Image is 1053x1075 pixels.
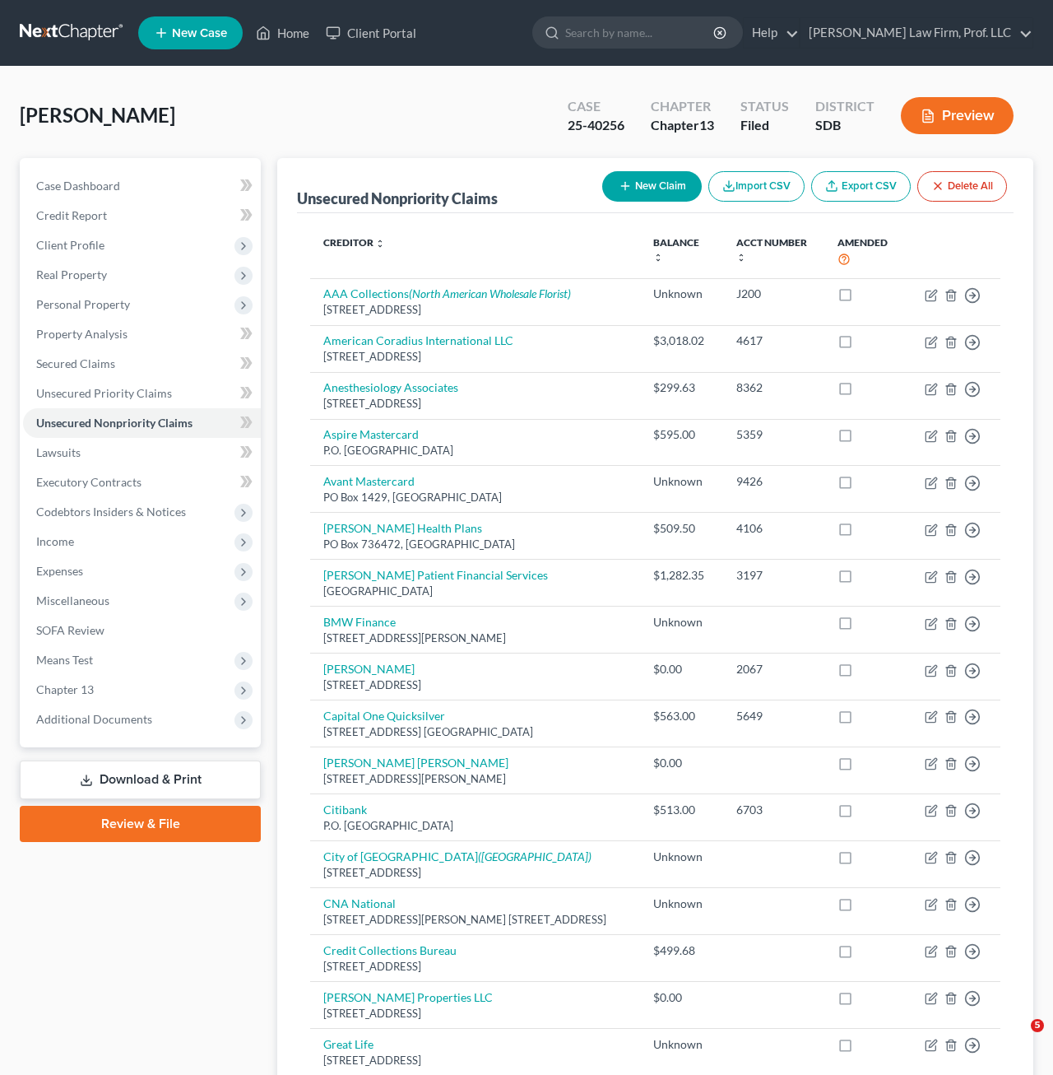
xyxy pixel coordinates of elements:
[478,849,591,863] i: ([GEOGRAPHIC_DATA])
[323,474,415,488] a: Avant Mastercard
[23,171,261,201] a: Case Dashboard
[736,253,746,263] i: unfold_more
[323,959,627,975] div: [STREET_ADDRESS]
[323,943,457,957] a: Credit Collections Bureau
[36,505,186,519] span: Codebtors Insiders & Notices
[917,171,1007,202] button: Delete All
[23,319,261,349] a: Property Analysis
[565,17,716,48] input: Search by name...
[651,116,714,135] div: Chapter
[172,27,227,40] span: New Case
[811,171,911,202] a: Export CSV
[740,116,789,135] div: Filed
[736,379,811,396] div: 8362
[323,236,385,249] a: Creditor unfold_more
[653,708,710,724] div: $563.00
[36,179,120,193] span: Case Dashboard
[36,653,93,667] span: Means Test
[653,426,710,443] div: $595.00
[20,761,261,799] a: Download & Print
[36,475,141,489] span: Executory Contracts
[323,803,367,817] a: Citibank
[323,990,493,1004] a: [PERSON_NAME] Properties LLC
[323,615,396,629] a: BMW Finance
[323,709,445,723] a: Capital One Quicksilver
[815,116,874,135] div: SDB
[323,333,513,347] a: American Coradius International LLC
[997,1019,1037,1059] iframe: Intercom live chat
[736,708,811,724] div: 5649
[736,661,811,677] div: 2067
[736,802,811,818] div: 6703
[653,473,710,490] div: Unknown
[323,865,627,881] div: [STREET_ADDRESS]
[323,724,627,740] div: [STREET_ADDRESS] [GEOGRAPHIC_DATA]
[653,614,710,631] div: Unknown
[36,712,152,726] span: Additional Documents
[323,1006,627,1021] div: [STREET_ADDRESS]
[36,327,128,341] span: Property Analysis
[736,520,811,537] div: 4106
[323,380,458,394] a: Anesthesiology Associates
[736,333,811,349] div: 4617
[653,253,663,263] i: unfold_more
[20,103,175,127] span: [PERSON_NAME]
[36,356,115,370] span: Secured Claims
[323,912,627,928] div: [STREET_ADDRESS][PERSON_NAME] [STREET_ADDRESS]
[36,268,107,282] span: Real Property
[901,97,1014,134] button: Preview
[602,171,702,202] button: New Claim
[323,1053,627,1068] div: [STREET_ADDRESS]
[653,333,710,349] div: $3,018.02
[653,896,710,912] div: Unknown
[375,239,385,249] i: unfold_more
[323,427,419,441] a: Aspire Mastercard
[323,677,627,693] div: [STREET_ADDRESS]
[36,534,74,548] span: Income
[736,426,811,443] div: 5359
[653,379,710,396] div: $299.63
[20,806,261,842] a: Review & File
[323,584,627,599] div: [GEOGRAPHIC_DATA]
[653,661,710,677] div: $0.00
[699,117,714,133] span: 13
[744,18,799,48] a: Help
[36,623,104,637] span: SOFA Review
[36,682,94,696] span: Chapter 13
[36,445,81,459] span: Lawsuits
[653,520,710,537] div: $509.50
[708,171,805,202] button: Import CSV
[323,490,627,505] div: PO Box 1429, [GEOGRAPHIC_DATA]
[23,616,261,645] a: SOFA Review
[323,537,627,552] div: PO Box 736472, [GEOGRAPHIC_DATA]
[653,1036,710,1053] div: Unknown
[323,521,482,535] a: [PERSON_NAME] Health Plans
[323,443,627,458] div: P.O. [GEOGRAPHIC_DATA]
[318,18,424,48] a: Client Portal
[323,756,508,770] a: [PERSON_NAME] [PERSON_NAME]
[323,302,627,318] div: [STREET_ADDRESS]
[248,18,318,48] a: Home
[824,226,912,278] th: Amended
[568,116,624,135] div: 25-40256
[36,564,83,578] span: Expenses
[653,567,710,584] div: $1,282.35
[651,97,714,116] div: Chapter
[653,942,710,959] div: $499.68
[23,438,261,468] a: Lawsuits
[23,468,261,497] a: Executory Contracts
[36,238,104,252] span: Client Profile
[323,396,627,412] div: [STREET_ADDRESS]
[323,818,627,834] div: P.O. [GEOGRAPHIC_DATA]
[409,286,571,300] i: (North American Wholesale Florist)
[653,286,710,302] div: Unknown
[323,771,627,787] div: [STREET_ADDRESS][PERSON_NAME]
[736,236,807,263] a: Acct Number unfold_more
[568,97,624,116] div: Case
[736,286,811,302] div: J200
[323,849,591,863] a: City of [GEOGRAPHIC_DATA]([GEOGRAPHIC_DATA])
[323,662,415,676] a: [PERSON_NAME]
[323,349,627,365] div: [STREET_ADDRESS]
[23,408,261,438] a: Unsecured Nonpriority Claims
[36,416,193,430] span: Unsecured Nonpriority Claims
